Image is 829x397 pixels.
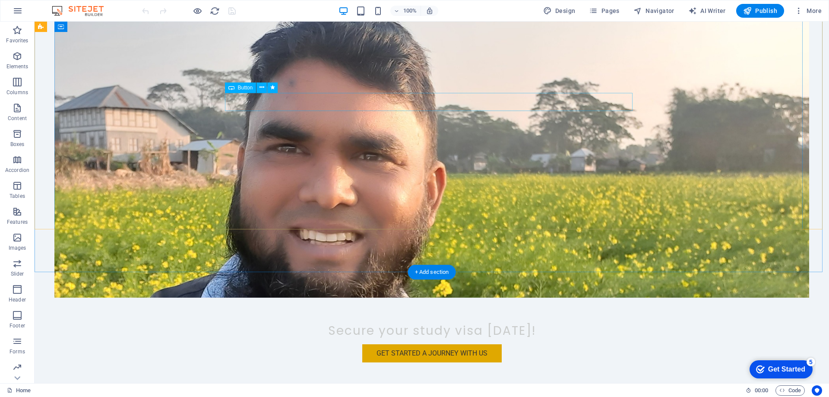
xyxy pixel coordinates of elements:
p: Slider [11,270,24,277]
p: Columns [6,89,28,96]
span: Design [543,6,576,15]
button: reload [209,6,220,16]
span: More [794,6,822,15]
span: Pages [589,6,619,15]
span: Code [779,385,801,396]
span: 00 00 [755,385,768,396]
h6: Session time [746,385,769,396]
span: Publish [743,6,777,15]
button: More [791,4,825,18]
p: Elements [6,63,28,70]
div: Design (Ctrl+Alt+Y) [540,4,579,18]
div: Get Started 5 items remaining, 0% complete [7,4,70,22]
span: Navigator [633,6,674,15]
a: Click to cancel selection. Double-click to open Pages [7,385,31,396]
p: Forms [9,348,25,355]
div: 5 [64,2,73,10]
p: Favorites [6,37,28,44]
img: Editor Logo [50,6,114,16]
span: : [761,387,762,394]
h6: 100% [403,6,417,16]
p: Boxes [10,141,25,148]
button: Click here to leave preview mode and continue editing [192,6,203,16]
p: Tables [9,193,25,200]
span: Button [238,85,253,90]
button: Usercentrics [812,385,822,396]
button: 100% [390,6,421,16]
p: Content [8,115,27,122]
p: Footer [9,322,25,329]
button: Navigator [630,4,678,18]
button: Code [775,385,805,396]
p: Features [7,219,28,225]
p: Header [9,296,26,303]
span: AI Writer [688,6,726,15]
button: AI Writer [685,4,729,18]
button: Design [540,4,579,18]
div: + Add section [408,265,456,279]
p: Accordion [5,167,29,174]
div: Get Started [25,10,63,17]
i: On resize automatically adjust zoom level to fit chosen device. [426,7,433,15]
p: Images [9,245,26,251]
button: Pages [585,4,623,18]
button: Publish [736,4,784,18]
i: Reload page [210,6,220,16]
